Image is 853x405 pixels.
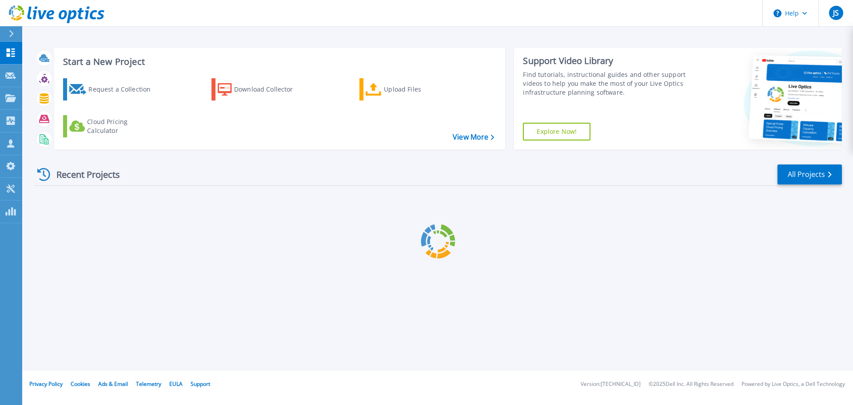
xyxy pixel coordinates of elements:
a: View More [453,133,494,141]
a: All Projects [777,164,842,184]
a: Explore Now! [523,123,590,140]
div: Recent Projects [34,164,132,185]
div: Upload Files [384,80,455,98]
h3: Start a New Project [63,57,494,67]
a: Cookies [71,380,90,388]
div: Request a Collection [88,80,159,98]
a: Request a Collection [63,78,162,100]
a: Ads & Email [98,380,128,388]
span: JS [833,9,839,16]
div: Find tutorials, instructional guides and other support videos to help you make the most of your L... [523,70,690,97]
a: Privacy Policy [29,380,63,388]
li: Version: [TECHNICAL_ID] [581,381,641,387]
div: Support Video Library [523,55,690,67]
a: Support [191,380,210,388]
a: Download Collector [211,78,311,100]
a: EULA [169,380,183,388]
a: Telemetry [136,380,161,388]
a: Cloud Pricing Calculator [63,115,162,137]
div: Download Collector [234,80,305,98]
div: Cloud Pricing Calculator [87,117,158,135]
li: Powered by Live Optics, a Dell Technology [741,381,845,387]
li: © 2025 Dell Inc. All Rights Reserved [649,381,733,387]
a: Upload Files [359,78,458,100]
